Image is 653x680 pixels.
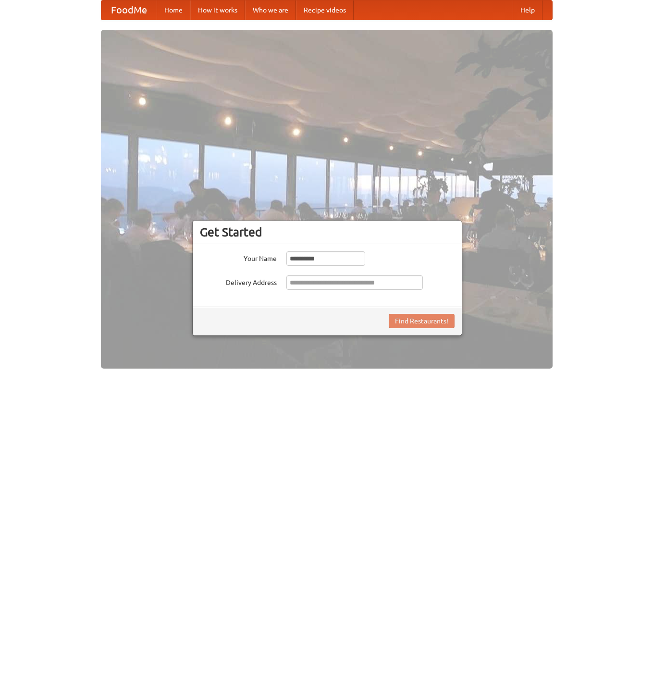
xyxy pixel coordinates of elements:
[190,0,245,20] a: How it works
[513,0,542,20] a: Help
[157,0,190,20] a: Home
[245,0,296,20] a: Who we are
[101,0,157,20] a: FoodMe
[296,0,354,20] a: Recipe videos
[200,225,455,239] h3: Get Started
[200,275,277,287] label: Delivery Address
[200,251,277,263] label: Your Name
[389,314,455,328] button: Find Restaurants!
